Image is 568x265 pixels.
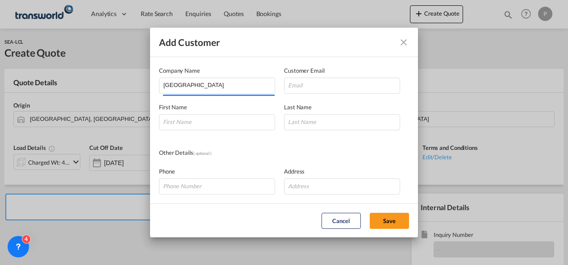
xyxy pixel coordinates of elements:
[395,33,413,51] button: icon-close
[159,37,176,48] span: Add
[159,148,284,158] div: Other Details
[159,67,200,74] span: Company Name
[159,104,187,111] span: First Name
[159,114,275,130] input: First Name
[284,104,312,111] span: Last Name
[163,78,275,91] input: Company
[150,28,418,237] md-dialog: Add Customer Company ...
[322,213,361,229] button: Cancel
[159,178,275,195] input: Phone Number
[398,37,409,48] md-icon: icon-close
[284,67,325,74] span: Customer Email
[193,151,212,156] span: ( optional )
[284,178,400,195] input: Address
[284,78,400,94] input: Email
[284,114,400,130] input: Last Name
[284,168,305,175] span: Address
[370,213,409,229] button: Save
[159,168,175,175] span: Phone
[178,37,220,48] span: Customer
